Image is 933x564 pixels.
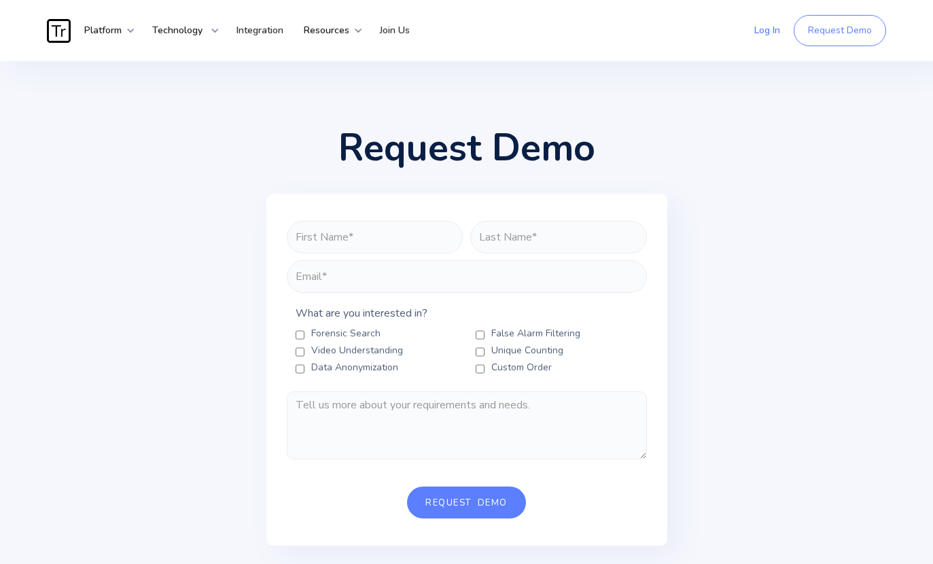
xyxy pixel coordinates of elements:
div: Technology [142,10,219,51]
span: False Alarm Filtering [491,327,580,340]
input: Forensic Search [296,330,304,340]
input: Custom Order [476,364,485,374]
input: Video Understanding [296,347,304,357]
input: Last Name* [470,221,647,253]
span: Data Anonymization [311,361,398,374]
span: Video Understanding [311,344,403,357]
span: Forensic Search [311,327,381,340]
input: Data Anonymization [296,364,304,374]
input: Unique Counting [476,347,485,357]
label: What are you interested in? [287,306,647,320]
strong: Technology [152,24,203,37]
span: Custom Order [491,361,552,374]
strong: Platform [84,24,122,37]
input: First Name* [287,221,463,253]
input: Request Demo [407,487,526,518]
input: False Alarm Filtering [476,330,485,340]
input: Email* [287,260,647,293]
img: Traces Logo [47,19,71,43]
div: Resources [294,10,363,51]
a: Integration [226,10,294,51]
strong: Resources [304,24,349,37]
span: Unique Counting [491,344,563,357]
form: FORM-REQUEST-DEMO [287,221,647,518]
div: Platform [74,10,135,51]
h1: Request Demo [338,129,595,166]
a: Log In [744,10,790,51]
a: Join Us [370,10,420,51]
a: home [47,19,74,43]
a: Request Demo [794,15,886,46]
